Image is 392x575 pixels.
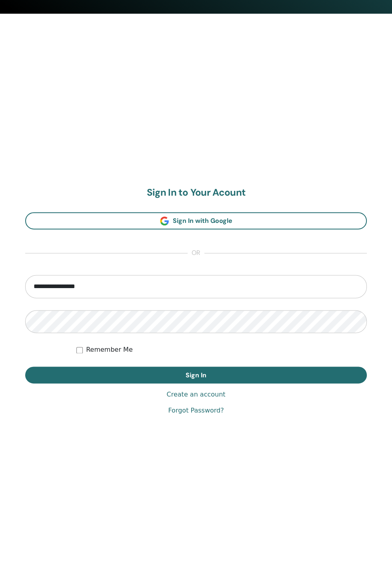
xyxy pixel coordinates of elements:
[186,371,206,379] span: Sign In
[76,345,367,355] div: Keep me authenticated indefinitely or until I manually logout
[173,216,232,225] span: Sign In with Google
[188,248,204,258] span: or
[86,345,133,355] label: Remember Me
[25,367,367,383] button: Sign In
[25,212,367,229] a: Sign In with Google
[166,390,225,399] a: Create an account
[168,406,224,415] a: Forgot Password?
[25,187,367,198] h2: Sign In to Your Acount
